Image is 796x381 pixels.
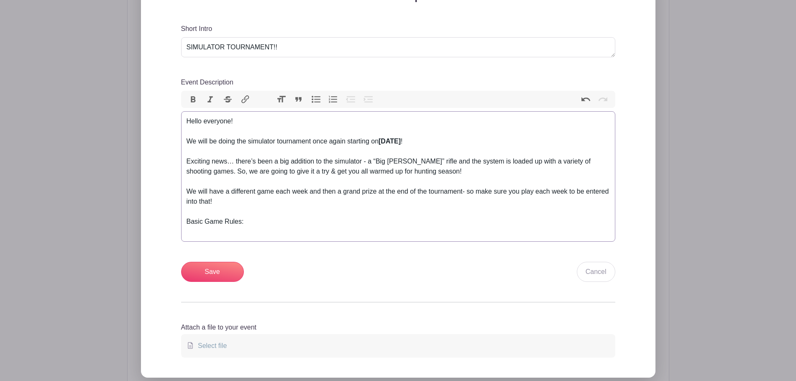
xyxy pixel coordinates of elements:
div: We will have a different game each week and then a grand prize at the end of the tournament- so m... [187,187,610,237]
div: Exciting news… there’s been a big addition to the simulator - a “Big [PERSON_NAME]” rifle and the... [187,156,610,176]
span: Select file [195,342,227,349]
p: Attach a file to your event [181,322,615,332]
button: Redo [594,94,612,105]
label: Event Description [181,77,233,87]
label: Short Intro [181,24,212,34]
button: Strikethrough [219,94,237,105]
button: Bullets [307,94,325,105]
strong: [DATE] [379,138,401,145]
div: We will be doing the simulator tournament once again starting on ! [187,136,610,146]
button: Link [236,94,254,105]
textarea: SIMULATOR TOURNAMENT!! [181,37,615,57]
input: Save [181,262,244,282]
button: Increase Level [359,94,377,105]
div: Hello everyone! [187,116,610,126]
button: Numbers [325,94,342,105]
button: Quote [290,94,307,105]
button: Italic [202,94,219,105]
button: Decrease Level [342,94,360,105]
a: Cancel [577,262,615,282]
trix-editor: Event Description [181,111,615,242]
button: Bold [184,94,202,105]
button: Heading [272,94,290,105]
button: Undo [577,94,594,105]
